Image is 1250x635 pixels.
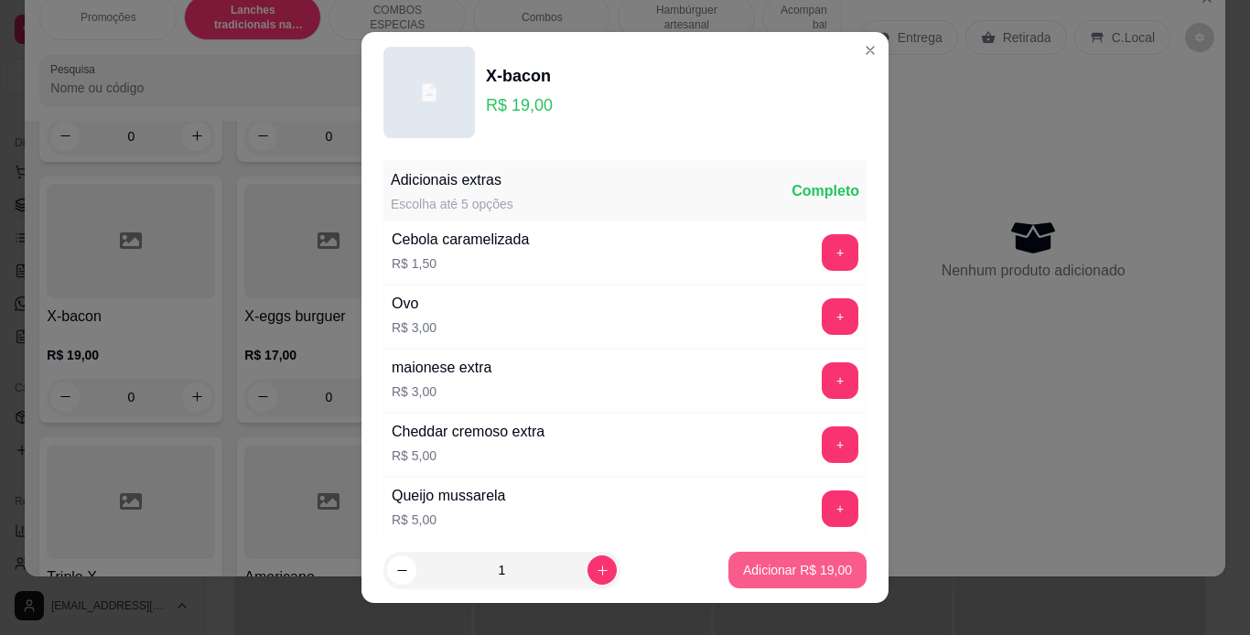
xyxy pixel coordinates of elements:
p: R$ 5,00 [392,511,506,529]
button: add [822,490,858,527]
div: Cheddar cremoso extra [392,421,544,443]
div: X-bacon [486,63,553,89]
button: add [822,298,858,335]
div: Queijo mussarela [392,485,506,507]
button: add [822,234,858,271]
p: Adicionar R$ 19,00 [743,561,852,579]
p: R$ 3,00 [392,318,436,337]
div: Escolha até 5 opções [391,195,513,213]
button: Close [856,36,885,65]
p: R$ 1,50 [392,254,529,273]
button: add [822,362,858,399]
button: Adicionar R$ 19,00 [728,552,867,588]
p: R$ 3,00 [392,382,491,401]
div: Completo [792,180,859,202]
p: R$ 5,00 [392,447,544,465]
button: decrease-product-quantity [387,555,416,585]
div: Cebola caramelizada [392,229,529,251]
div: Adicionais extras [391,169,513,191]
p: R$ 19,00 [486,92,553,118]
div: maionese extra [392,357,491,379]
button: increase-product-quantity [587,555,617,585]
div: Ovo [392,293,436,315]
button: add [822,426,858,463]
